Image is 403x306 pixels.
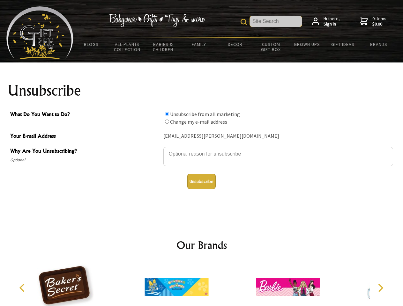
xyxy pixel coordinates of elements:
[325,38,361,51] a: Gift Ideas
[360,16,386,27] a: 0 items$0.00
[13,237,391,253] h2: Our Brands
[109,38,146,56] a: All Plants Collection
[16,281,30,295] button: Previous
[73,38,109,51] a: BLOGS
[145,38,181,56] a: Babies & Children
[163,131,393,141] div: [EMAIL_ADDRESS][PERSON_NAME][DOMAIN_NAME]
[109,14,205,27] img: Babywear - Gifts - Toys & more
[289,38,325,51] a: Grown Ups
[10,156,160,164] span: Optional
[241,19,247,25] img: product search
[170,119,227,125] label: Change my e-mail address
[250,16,302,27] input: Site Search
[165,120,169,124] input: What Do You Want to Do?
[253,38,289,56] a: Custom Gift Box
[187,174,216,189] button: Unsubscribe
[163,147,393,166] textarea: Why Are You Unsubscribing?
[361,38,397,51] a: Brands
[373,281,387,295] button: Next
[217,38,253,51] a: Decor
[10,147,160,156] span: Why Are You Unsubscribing?
[324,21,340,27] strong: Sign in
[6,6,73,59] img: Babyware - Gifts - Toys and more...
[10,110,160,120] span: What Do You Want to Do?
[372,16,386,27] span: 0 items
[312,16,340,27] a: Hi there,Sign in
[372,21,386,27] strong: $0.00
[10,132,160,141] span: Your E-mail Address
[165,112,169,116] input: What Do You Want to Do?
[324,16,340,27] span: Hi there,
[181,38,217,51] a: Family
[8,83,396,98] h1: Unsubscribe
[170,111,240,117] label: Unsubscribe from all marketing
